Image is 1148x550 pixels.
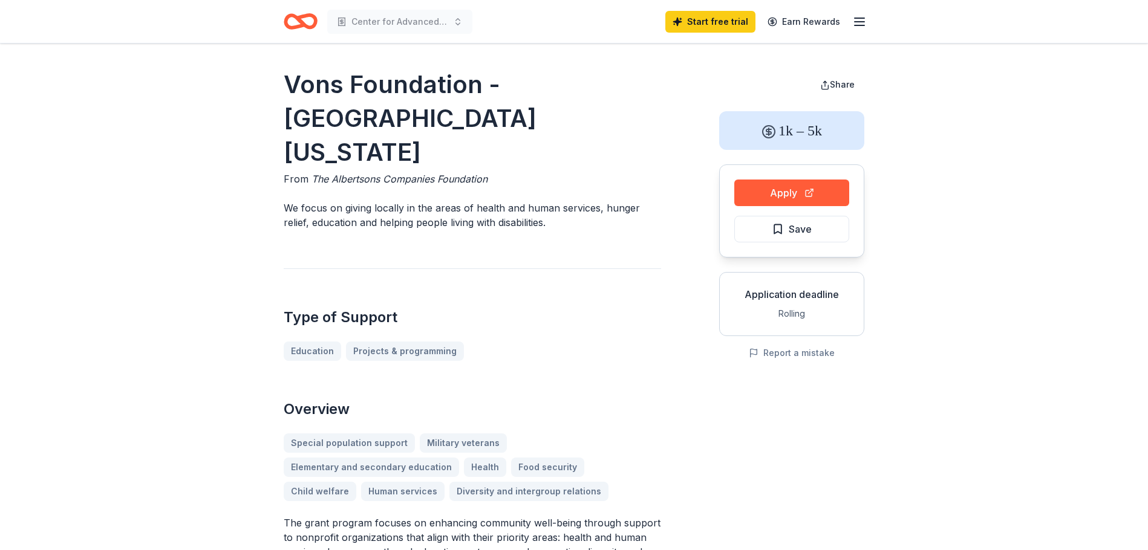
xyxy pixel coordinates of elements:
[810,73,864,97] button: Share
[284,341,341,361] a: Education
[284,7,318,36] a: Home
[284,68,661,169] h1: Vons Foundation - [GEOGRAPHIC_DATA][US_STATE]
[760,11,847,33] a: Earn Rewards
[830,79,855,89] span: Share
[284,308,661,327] h2: Type of Support
[734,216,849,242] button: Save
[734,180,849,206] button: Apply
[719,111,864,150] div: 1k – 5k
[729,306,854,321] div: Rolling
[311,173,488,185] span: The Albertsons Companies Foundation
[729,287,854,302] div: Application deadline
[284,172,661,186] div: From
[351,15,448,29] span: Center for Advanced Learning
[284,400,661,419] h2: Overview
[789,221,812,237] span: Save
[665,11,755,33] a: Start free trial
[749,346,835,360] button: Report a mistake
[346,341,464,361] a: Projects & programming
[327,10,472,34] button: Center for Advanced Learning
[284,201,661,230] p: We focus on giving locally in the areas of health and human services, hunger relief, education an...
